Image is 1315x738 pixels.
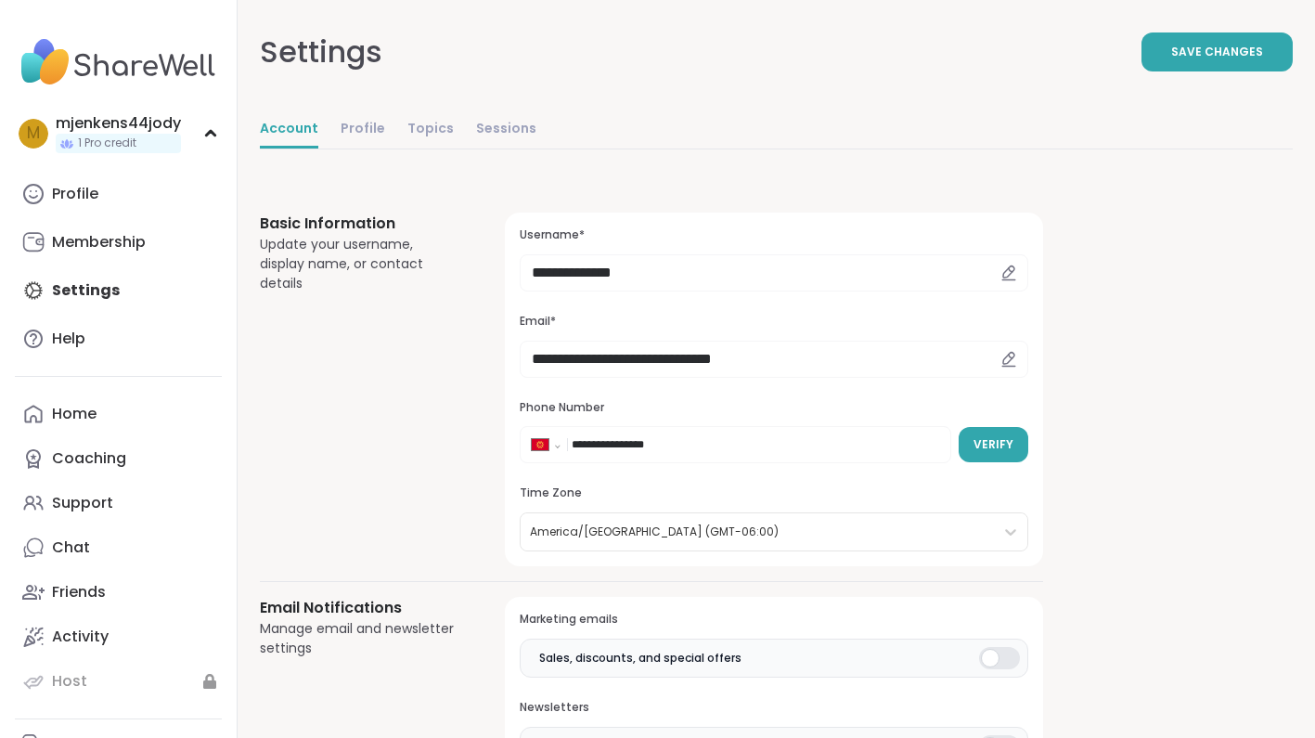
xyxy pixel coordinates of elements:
a: Home [15,392,222,436]
div: Activity [52,627,109,647]
div: Settings [260,30,382,74]
div: Membership [52,232,146,252]
a: Support [15,481,222,525]
h3: Marketing emails [520,612,1028,628]
span: Save Changes [1171,44,1263,60]
div: Profile [52,184,98,204]
h3: Time Zone [520,486,1028,501]
span: 1 Pro credit [78,136,136,151]
div: Host [52,671,87,692]
a: Host [15,659,222,704]
a: Activity [15,615,222,659]
div: Help [52,329,85,349]
div: Chat [52,537,90,558]
div: Update your username, display name, or contact details [260,235,460,293]
a: Account [260,111,318,149]
img: ShareWell Nav Logo [15,30,222,95]
a: Membership [15,220,222,265]
div: Manage email and newsletter settings [260,619,460,658]
a: Chat [15,525,222,570]
a: Profile [15,172,222,216]
h3: Basic Information [260,213,460,235]
button: Verify [959,427,1028,462]
h3: Email Notifications [260,597,460,619]
a: Help [15,317,222,361]
h3: Phone Number [520,400,1028,416]
span: m [27,122,40,146]
h3: Username* [520,227,1028,243]
a: Friends [15,570,222,615]
h3: Email* [520,314,1028,330]
span: Sales, discounts, and special offers [539,650,741,667]
a: Profile [341,111,385,149]
div: Coaching [52,448,126,469]
span: Verify [973,436,1013,453]
div: Friends [52,582,106,602]
div: Support [52,493,113,513]
div: mjenkens44jody [56,113,181,134]
a: Topics [407,111,454,149]
div: Home [52,404,97,424]
button: Save Changes [1141,32,1293,71]
a: Coaching [15,436,222,481]
a: Sessions [476,111,536,149]
h3: Newsletters [520,700,1028,716]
